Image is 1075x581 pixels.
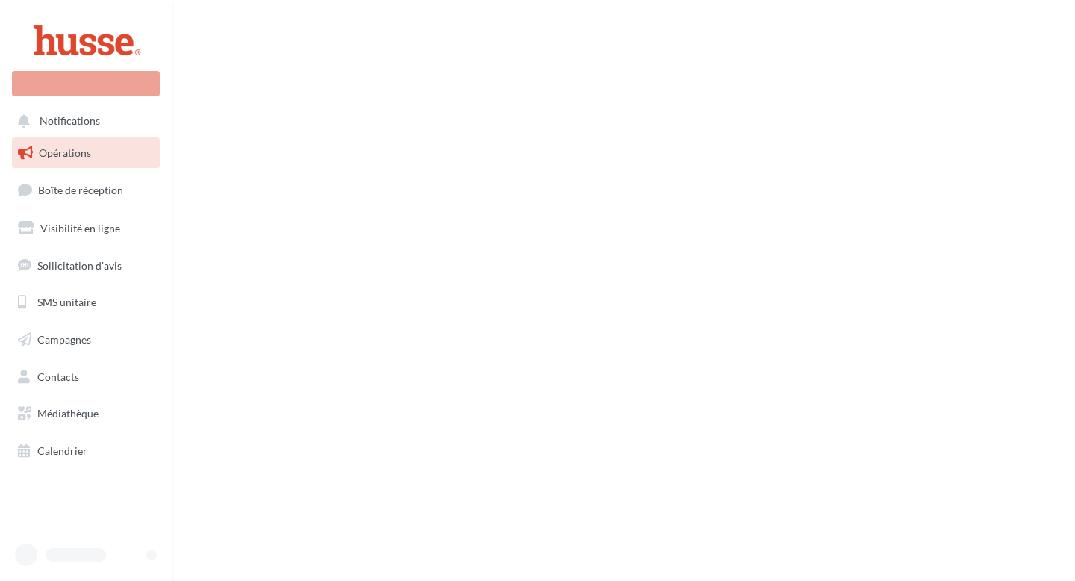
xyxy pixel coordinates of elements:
div: Nouvelle campagne [12,71,160,96]
span: Visibilité en ligne [40,222,120,234]
a: Opérations [9,137,163,169]
span: Médiathèque [37,407,99,420]
a: Médiathèque [9,398,163,429]
span: Campagnes [37,333,91,346]
span: Notifications [40,115,100,128]
a: Campagnes [9,324,163,355]
a: Contacts [9,361,163,393]
a: Sollicitation d'avis [9,250,163,282]
span: Contacts [37,370,79,383]
span: Opérations [39,146,91,159]
span: SMS unitaire [37,296,96,308]
span: Boîte de réception [38,184,123,196]
a: Visibilité en ligne [9,213,163,244]
a: Calendrier [9,435,163,467]
a: Boîte de réception [9,174,163,206]
span: Sollicitation d'avis [37,258,122,271]
span: Calendrier [37,444,87,457]
a: SMS unitaire [9,287,163,318]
